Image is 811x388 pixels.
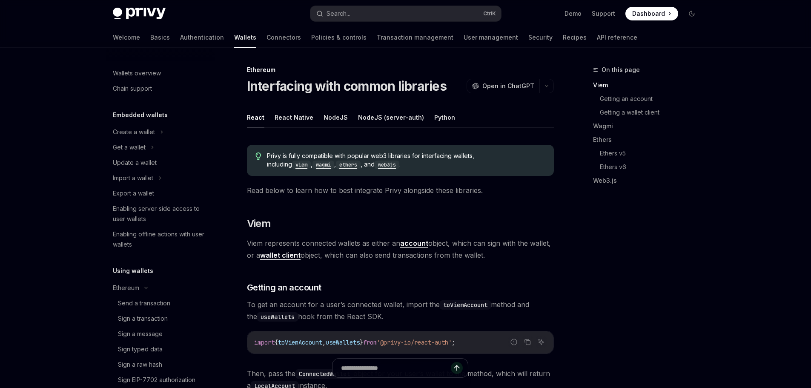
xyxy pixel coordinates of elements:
div: Update a wallet [113,158,157,168]
div: Create a wallet [113,127,155,137]
a: Wagmi [593,119,705,133]
div: Chain support [113,83,152,94]
span: Open in ChatGPT [482,82,534,90]
a: Demo [565,9,582,18]
a: Sign EIP-7702 authorization [106,372,215,388]
div: Export a wallet [113,188,154,198]
div: Enabling server-side access to user wallets [113,204,210,224]
code: viem [292,161,311,169]
button: React Native [275,107,313,127]
button: Python [434,107,455,127]
span: Getting an account [247,282,321,293]
span: from [363,339,377,346]
a: Connectors [267,27,301,48]
a: Policies & controls [311,27,367,48]
a: wagmi [312,161,334,168]
span: import [254,339,275,346]
span: '@privy-io/react-auth' [377,339,452,346]
span: , [322,339,326,346]
span: } [360,339,363,346]
a: Sign a message [106,326,215,342]
a: Send a transaction [106,296,215,311]
a: Wallets overview [106,66,215,81]
a: Ethers v5 [600,147,705,160]
code: wagmi [312,161,334,169]
span: Read below to learn how to best integrate Privy alongside these libraries. [247,184,554,196]
div: Wallets overview [113,68,161,78]
a: Getting an account [600,92,705,106]
a: API reference [597,27,637,48]
code: useWallets [257,312,298,322]
a: Getting a wallet client [600,106,705,119]
a: Support [592,9,615,18]
h5: Using wallets [113,266,153,276]
span: To get an account for a user’s connected wallet, import the method and the hook from the React SDK. [247,299,554,322]
a: Recipes [563,27,587,48]
div: Get a wallet [113,142,146,152]
span: Privy is fully compatible with popular web3 libraries for interfacing wallets, including , , , and . [267,152,545,169]
span: Ctrl K [483,10,496,17]
div: Sign typed data [118,344,163,354]
a: Enabling offline actions with user wallets [106,227,215,252]
a: wallet client [260,251,301,260]
a: Sign typed data [106,342,215,357]
a: Sign a transaction [106,311,215,326]
span: Viem represents connected wallets as either an object, which can sign with the wallet, or a objec... [247,237,554,261]
a: Welcome [113,27,140,48]
strong: account [400,239,428,247]
button: Toggle dark mode [685,7,699,20]
a: Basics [150,27,170,48]
a: ethers [336,161,361,168]
div: Sign a raw hash [118,359,162,370]
a: Ethers v6 [600,160,705,174]
button: Copy the contents from the code block [522,336,533,348]
button: React [247,107,264,127]
code: web3js [375,161,399,169]
a: Security [528,27,553,48]
span: Dashboard [632,9,665,18]
div: Send a transaction [118,298,170,308]
span: toViemAccount [278,339,322,346]
div: Ethereum [247,66,554,74]
button: Search...CtrlK [310,6,501,21]
button: Report incorrect code [508,336,519,348]
button: Send message [451,362,463,374]
strong: wallet client [260,251,301,259]
a: Sign a raw hash [106,357,215,372]
a: Dashboard [625,7,678,20]
a: Viem [593,78,705,92]
div: Sign a message [118,329,163,339]
button: Ask AI [536,336,547,348]
a: account [400,239,428,248]
a: Chain support [106,81,215,96]
span: useWallets [326,339,360,346]
div: Sign a transaction [118,313,168,324]
code: ethers [336,161,361,169]
h1: Interfacing with common libraries [247,78,447,94]
div: Enabling offline actions with user wallets [113,229,210,250]
a: Web3.js [593,174,705,187]
code: toViemAccount [440,300,491,310]
a: Export a wallet [106,186,215,201]
a: Transaction management [377,27,453,48]
button: NodeJS [324,107,348,127]
div: Sign EIP-7702 authorization [118,375,195,385]
span: Viem [247,217,271,230]
a: User management [464,27,518,48]
img: dark logo [113,8,166,20]
a: Enabling server-side access to user wallets [106,201,215,227]
a: Wallets [234,27,256,48]
div: Import a wallet [113,173,153,183]
button: NodeJS (server-auth) [358,107,424,127]
h5: Embedded wallets [113,110,168,120]
a: Authentication [180,27,224,48]
button: Open in ChatGPT [467,79,539,93]
a: viem [292,161,311,168]
span: On this page [602,65,640,75]
span: ; [452,339,455,346]
a: Update a wallet [106,155,215,170]
div: Search... [327,9,350,19]
span: { [275,339,278,346]
svg: Tip [255,152,261,160]
a: Ethers [593,133,705,147]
